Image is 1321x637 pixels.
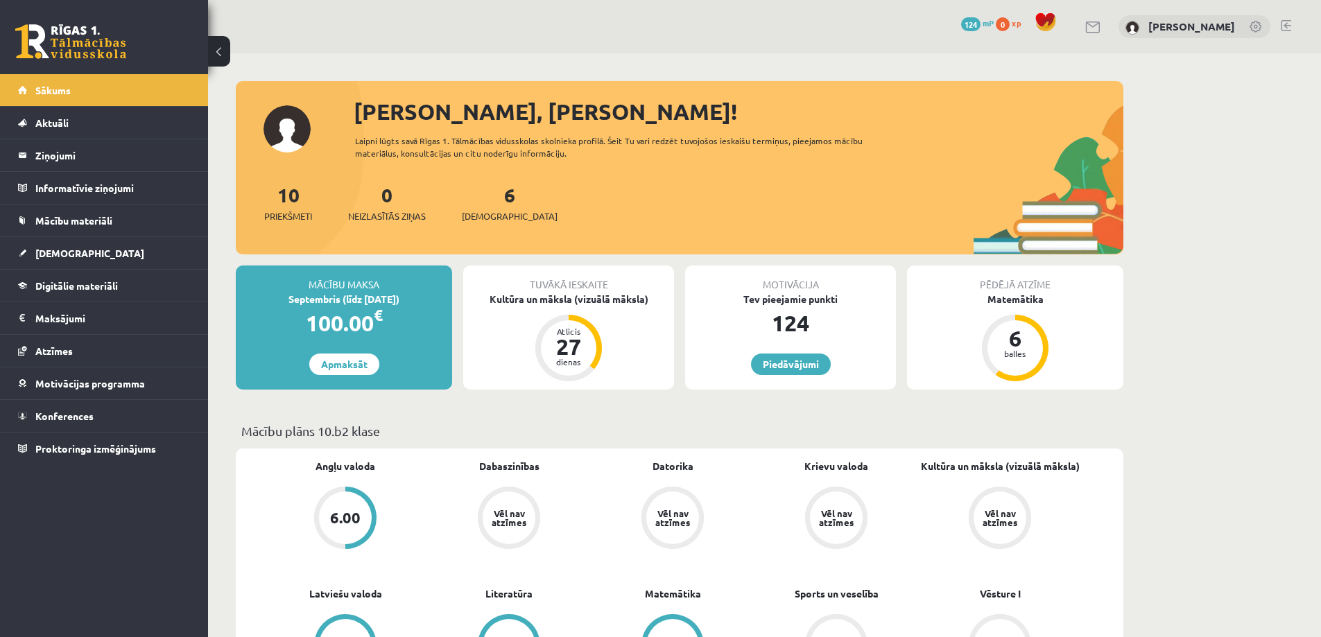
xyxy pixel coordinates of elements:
[35,139,191,171] legend: Ziņojumi
[35,84,71,96] span: Sākums
[1148,19,1235,33] a: [PERSON_NAME]
[241,421,1118,440] p: Mācību plāns 10.b2 klase
[463,292,674,306] div: Kultūra un māksla (vizuālā māksla)
[18,204,191,236] a: Mācību materiāli
[817,509,856,527] div: Vēl nav atzīmes
[961,17,981,31] span: 124
[18,270,191,302] a: Digitālie materiāli
[548,335,589,358] div: 27
[653,509,692,527] div: Vēl nav atzīmes
[591,487,754,552] a: Vēl nav atzīmes
[921,459,1080,473] a: Kultūra un māksla (vizuālā māksla)
[35,344,73,357] span: Atzīmes
[427,487,591,552] a: Vēl nav atzīmes
[15,24,126,59] a: Rīgas 1. Tālmācības vidusskola
[653,459,693,473] a: Datorika
[485,586,533,601] a: Literatūra
[330,510,361,525] div: 6.00
[35,377,145,390] span: Motivācijas programma
[18,74,191,106] a: Sākums
[907,292,1123,306] div: Matemātika
[35,410,94,422] span: Konferences
[463,292,674,383] a: Kultūra un māksla (vizuālā māksla) Atlicis 27 dienas
[462,182,558,223] a: 6[DEMOGRAPHIC_DATA]
[264,182,312,223] a: 10Priekšmeti
[35,247,144,259] span: [DEMOGRAPHIC_DATA]
[463,265,674,292] div: Tuvākā ieskaite
[18,335,191,367] a: Atzīmes
[548,358,589,366] div: dienas
[18,172,191,204] a: Informatīvie ziņojumi
[918,487,1082,552] a: Vēl nav atzīmes
[18,367,191,399] a: Motivācijas programma
[961,17,994,28] a: 124 mP
[35,279,118,292] span: Digitālie materiāli
[309,586,382,601] a: Latviešu valoda
[996,17,1010,31] span: 0
[18,237,191,269] a: [DEMOGRAPHIC_DATA]
[685,292,896,306] div: Tev pieejamie punkti
[907,292,1123,383] a: Matemātika 6 balles
[18,139,191,171] a: Ziņojumi
[18,107,191,139] a: Aktuāli
[35,302,191,334] legend: Maksājumi
[685,306,896,340] div: 124
[18,433,191,464] a: Proktoringa izmēģinājums
[462,209,558,223] span: [DEMOGRAPHIC_DATA]
[236,292,452,306] div: Septembris (līdz [DATE])
[981,509,1019,527] div: Vēl nav atzīmes
[309,354,379,375] a: Apmaksāt
[35,116,69,129] span: Aktuāli
[348,209,426,223] span: Neizlasītās ziņas
[236,306,452,340] div: 100.00
[374,305,383,325] span: €
[983,17,994,28] span: mP
[35,172,191,204] legend: Informatīvie ziņojumi
[18,302,191,334] a: Maksājumi
[804,459,868,473] a: Krievu valoda
[645,586,701,601] a: Matemātika
[264,209,312,223] span: Priekšmeti
[996,17,1028,28] a: 0 xp
[754,487,918,552] a: Vēl nav atzīmes
[18,400,191,432] a: Konferences
[35,442,156,455] span: Proktoringa izmēģinājums
[1012,17,1021,28] span: xp
[316,459,375,473] a: Angļu valoda
[994,349,1036,358] div: balles
[355,134,888,159] div: Laipni lūgts savā Rīgas 1. Tālmācības vidusskolas skolnieka profilā. Šeit Tu vari redzēt tuvojošo...
[994,327,1036,349] div: 6
[264,487,427,552] a: 6.00
[348,182,426,223] a: 0Neizlasītās ziņas
[548,327,589,335] div: Atlicis
[1125,21,1139,35] img: Emīls Miķelsons
[236,265,452,292] div: Mācību maksa
[795,586,879,601] a: Sports un veselība
[907,265,1123,292] div: Pēdējā atzīme
[35,214,112,227] span: Mācību materiāli
[490,509,528,527] div: Vēl nav atzīmes
[354,95,1123,128] div: [PERSON_NAME], [PERSON_NAME]!
[980,586,1021,601] a: Vēsture I
[685,265,896,292] div: Motivācija
[751,354,831,375] a: Piedāvājumi
[479,459,539,473] a: Dabaszinības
